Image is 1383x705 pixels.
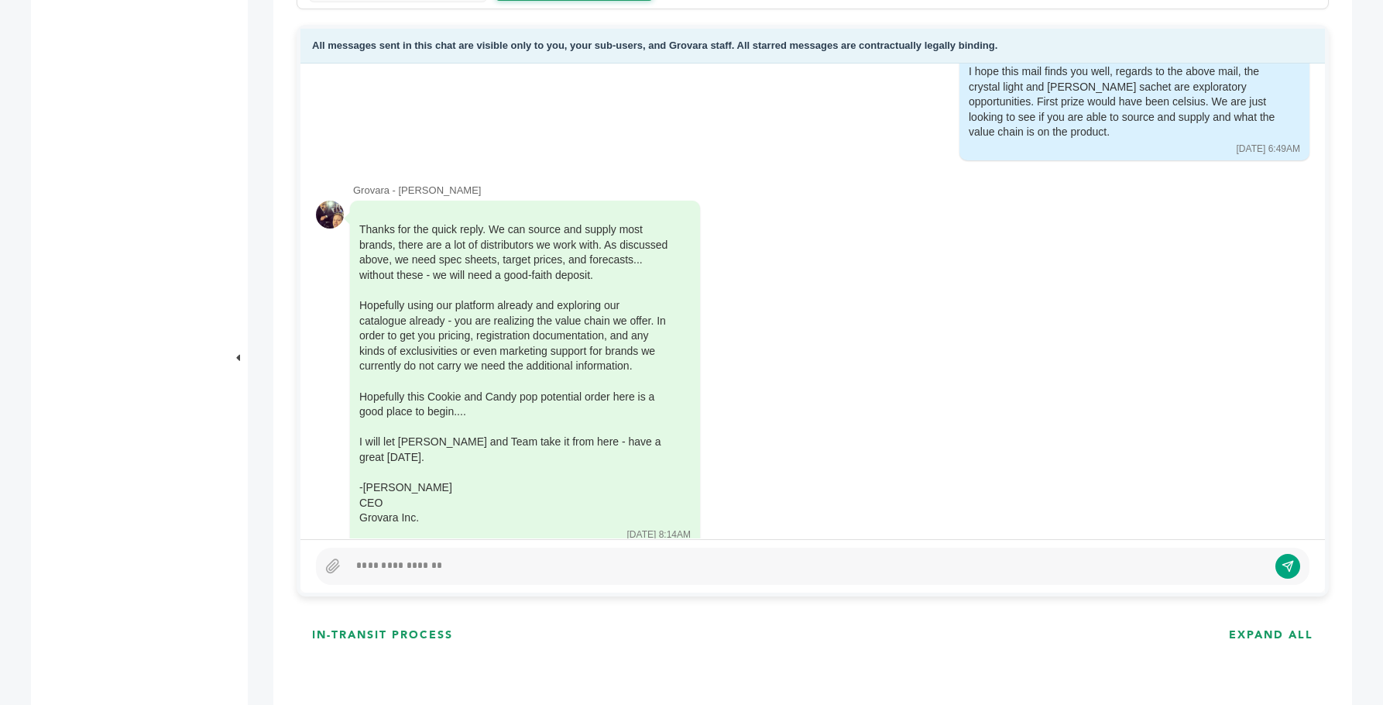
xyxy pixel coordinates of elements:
div: Grovara Inc. [359,511,669,526]
div: [DATE] 8:14AM [627,528,691,542]
div: All messages sent in this chat are visible only to you, your sub-users, and Grovara staff. All st... [300,29,1325,64]
div: CEO [359,496,669,511]
h3: EXPAND ALL [1229,628,1313,643]
div: Hopefully this Cookie and Candy pop potential order here is a good place to begin.... [359,390,669,420]
div: Grovara - [PERSON_NAME] [353,184,1309,198]
h3: IN-TRANSIT PROCESS [312,628,453,643]
div: [DATE] 6:49AM [1237,143,1300,156]
div: Hi [PERSON_NAME], I hope this mail finds you well, regards to the above mail, the crystal light a... [969,34,1278,140]
div: Thanks for the quick reply. We can source and supply most brands, there are a lot of distributors... [359,222,669,526]
div: -[PERSON_NAME] [359,480,669,496]
div: I will let [PERSON_NAME] and Team take it from here - have a great [DATE]. [359,435,669,465]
